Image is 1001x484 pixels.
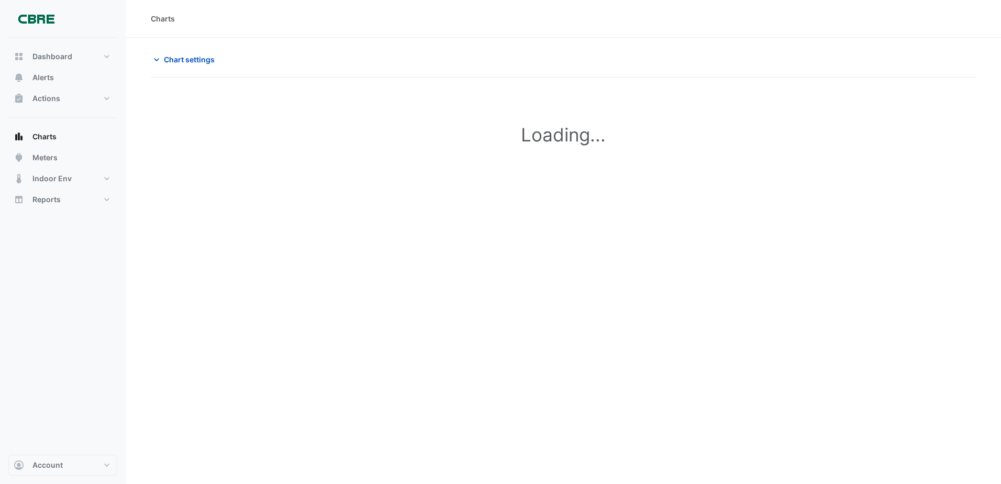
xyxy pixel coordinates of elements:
[14,173,24,184] app-icon: Indoor Env
[8,46,117,67] button: Dashboard
[164,54,215,65] span: Chart settings
[13,8,60,29] img: Company Logo
[8,168,117,189] button: Indoor Env
[14,51,24,62] app-icon: Dashboard
[32,173,72,184] span: Indoor Env
[14,194,24,205] app-icon: Reports
[8,455,117,476] button: Account
[8,189,117,210] button: Reports
[8,147,117,168] button: Meters
[32,72,54,83] span: Alerts
[8,88,117,109] button: Actions
[14,72,24,83] app-icon: Alerts
[174,124,953,146] h1: Loading...
[14,131,24,142] app-icon: Charts
[32,51,72,62] span: Dashboard
[8,67,117,88] button: Alerts
[14,93,24,104] app-icon: Actions
[32,93,60,104] span: Actions
[32,131,57,142] span: Charts
[151,50,221,69] button: Chart settings
[32,460,63,470] span: Account
[151,13,175,24] div: Charts
[8,126,117,147] button: Charts
[14,152,24,163] app-icon: Meters
[32,152,58,163] span: Meters
[32,194,61,205] span: Reports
